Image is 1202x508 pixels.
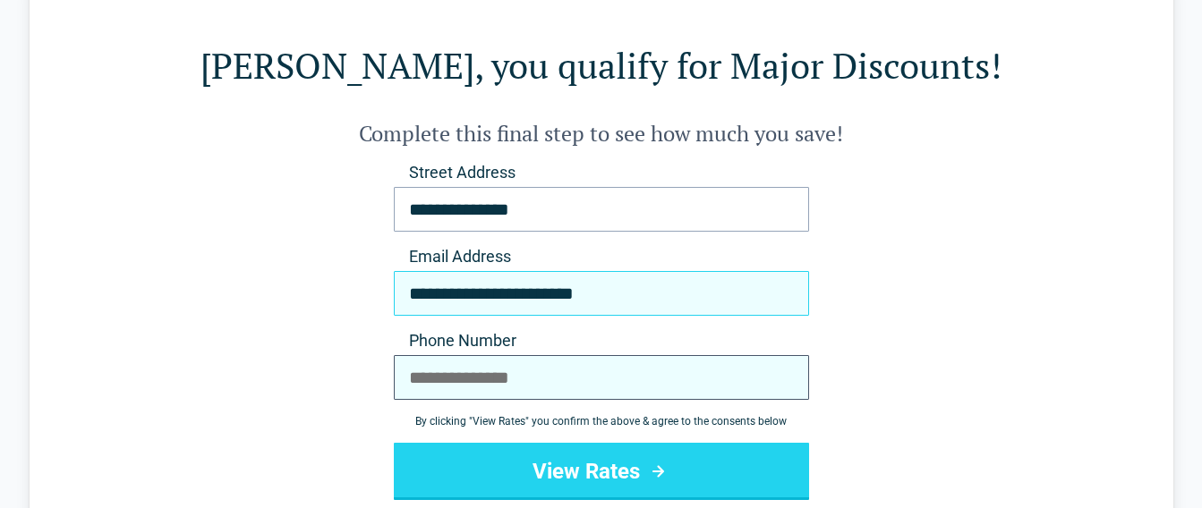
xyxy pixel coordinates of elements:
label: Email Address [394,246,809,267]
div: By clicking " View Rates " you confirm the above & agree to the consents below [394,414,809,428]
h1: [PERSON_NAME], you qualify for Major Discounts! [101,40,1102,90]
label: Street Address [394,162,809,183]
h2: Complete this final step to see how much you save! [101,119,1102,148]
label: Phone Number [394,330,809,351]
button: View Rates [394,443,809,500]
